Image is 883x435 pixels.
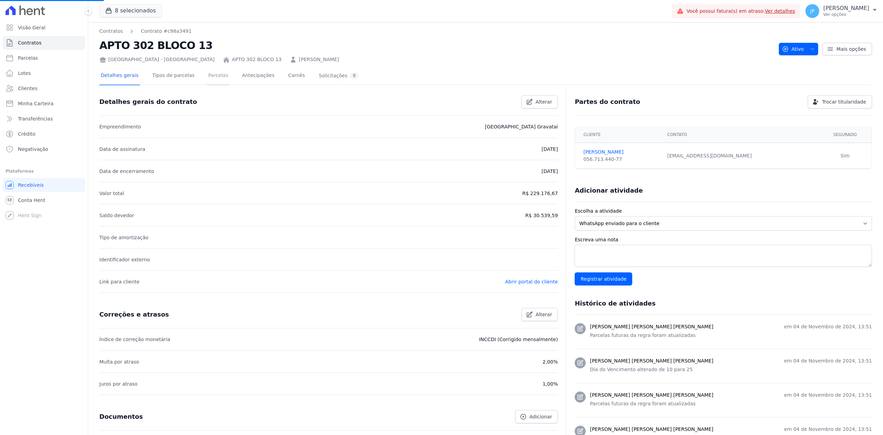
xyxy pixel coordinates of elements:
[515,410,558,423] a: Adicionar
[823,5,869,12] p: [PERSON_NAME]
[99,28,191,35] nav: Breadcrumb
[18,55,38,61] span: Parcelas
[3,97,85,110] a: Minha Carteira
[765,8,795,14] a: Ver detalhes
[543,380,558,388] p: 1,00%
[99,98,197,106] h3: Detalhes gerais do contrato
[99,67,140,85] a: Detalhes gerais
[522,308,558,321] a: Alterar
[99,56,215,63] div: [GEOGRAPHIC_DATA] - [GEOGRAPHIC_DATA]
[99,28,773,35] nav: Breadcrumb
[18,197,45,204] span: Conta Hent
[590,357,713,365] h3: [PERSON_NAME] [PERSON_NAME] [PERSON_NAME]
[590,391,713,399] h3: [PERSON_NAME] [PERSON_NAME] [PERSON_NAME]
[575,127,663,143] th: Cliente
[818,127,872,143] th: Segurado
[575,98,640,106] h3: Partes do contrato
[543,358,558,366] p: 2,00%
[99,211,134,220] p: Saldo devedor
[99,38,773,53] h2: APTO 302 BLOCO 13
[583,156,659,163] div: 056.713.440-77
[99,335,170,344] p: Índice de correção monetária
[151,67,196,85] a: Tipos de parcelas
[522,189,558,197] p: R$ 229.176,67
[6,167,82,175] div: Plataformas
[590,400,872,407] p: Parcelas futuras da regra foram atualizadas
[317,67,360,85] a: Solicitações0
[542,145,558,153] p: [DATE]
[141,28,191,35] a: Contrato #c98a3491
[505,279,558,284] a: Abrir portal do cliente
[18,24,46,31] span: Visão Geral
[99,278,139,286] p: Link para cliente
[99,233,149,242] p: Tipo de amortização
[575,299,655,308] h3: Histórico de atividades
[836,46,866,52] span: Mais opções
[485,123,558,131] p: [GEOGRAPHIC_DATA] Gravatai
[667,152,814,159] div: [EMAIL_ADDRESS][DOMAIN_NAME]
[3,81,85,95] a: Clientes
[18,39,41,46] span: Contratos
[782,43,804,55] span: Ativo
[232,56,281,63] a: APTO 302 BLOCO 13
[18,85,37,92] span: Clientes
[575,186,643,195] h3: Adicionar atividade
[3,36,85,50] a: Contratos
[3,142,85,156] a: Negativação
[3,66,85,80] a: Lotes
[529,413,552,420] span: Adicionar
[207,67,230,85] a: Parcelas
[822,98,866,105] span: Trocar titularidade
[319,72,358,79] div: Solicitações
[18,130,36,137] span: Crédito
[99,413,143,421] h3: Documentos
[583,148,659,156] a: [PERSON_NAME]
[810,9,815,13] span: JP
[3,112,85,126] a: Transferências
[663,127,818,143] th: Contato
[536,311,552,318] span: Alterar
[299,56,339,63] a: [PERSON_NAME]
[575,272,632,286] input: Registrar atividade
[99,123,141,131] p: Empreendimento
[99,310,169,319] h3: Correções e atrasos
[99,167,154,175] p: Data de encerramento
[525,211,558,220] p: R$ 30.539,59
[3,21,85,35] a: Visão Geral
[823,12,869,17] p: Ver opções
[241,67,276,85] a: Antecipações
[99,4,162,17] button: 8 selecionados
[99,189,124,197] p: Valor total
[522,95,558,108] a: Alterar
[3,193,85,207] a: Conta Hent
[99,28,123,35] a: Contratos
[784,357,872,365] p: em 04 de Novembro de 2024, 13:51
[808,95,872,108] a: Trocar titularidade
[99,255,150,264] p: Identificador externo
[542,167,558,175] p: [DATE]
[800,1,883,21] button: JP [PERSON_NAME] Ver opções
[99,358,139,366] p: Multa por atraso
[590,426,713,433] h3: [PERSON_NAME] [PERSON_NAME] [PERSON_NAME]
[287,67,306,85] a: Carnês
[590,366,872,373] p: Dia do Vencimento alterado de 10 para 25
[3,51,85,65] a: Parcelas
[536,98,552,105] span: Alterar
[99,145,145,153] p: Data de assinatura
[784,391,872,399] p: em 04 de Novembro de 2024, 13:51
[590,323,713,330] h3: [PERSON_NAME] [PERSON_NAME] [PERSON_NAME]
[575,236,872,243] label: Escreva uma nota
[479,335,558,344] p: INCCDI (Corrigido mensalmente)
[18,115,53,122] span: Transferências
[784,323,872,330] p: em 04 de Novembro de 2024, 13:51
[575,207,872,215] label: Escolha a atividade
[3,178,85,192] a: Recebíveis
[3,127,85,141] a: Crédito
[784,426,872,433] p: em 04 de Novembro de 2024, 13:51
[686,8,795,15] span: Você possui fatura(s) em atraso.
[18,182,44,188] span: Recebíveis
[18,100,53,107] span: Minha Carteira
[779,43,818,55] button: Ativo
[350,72,358,79] div: 0
[18,70,31,77] span: Lotes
